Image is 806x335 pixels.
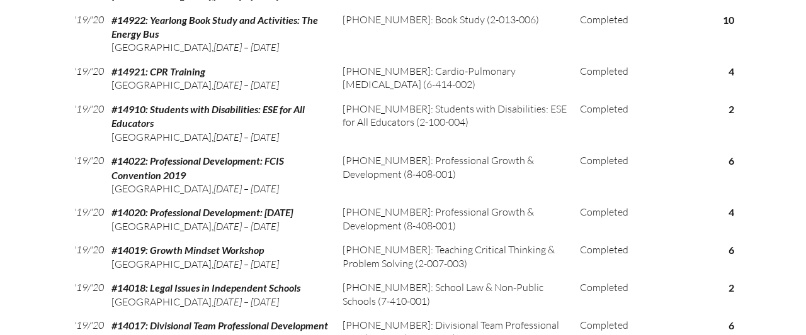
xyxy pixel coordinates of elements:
[575,8,638,60] td: Completed
[729,244,734,256] strong: 6
[69,276,106,314] td: '19/'20
[575,238,638,276] td: Completed
[338,8,575,60] td: [PHONE_NUMBER]: Book Study (2-013-006)
[106,238,338,276] td: ,
[106,60,338,97] td: ,
[69,149,106,200] td: '19/'20
[729,319,734,331] strong: 6
[111,244,264,256] span: #14019: Growth Mindset Workshop
[575,97,638,149] td: Completed
[106,8,338,60] td: ,
[111,65,205,77] span: #14921: CPR Training
[213,295,279,308] span: [DATE] – [DATE]
[729,103,734,115] strong: 2
[111,41,212,53] span: [GEOGRAPHIC_DATA]
[723,14,734,26] strong: 10
[106,200,338,238] td: ,
[111,282,300,294] span: #14018: Legal Issues in Independent Schools
[575,60,638,97] td: Completed
[575,200,638,238] td: Completed
[111,79,212,91] span: [GEOGRAPHIC_DATA]
[213,41,279,53] span: [DATE] – [DATE]
[69,238,106,276] td: '19/'20
[575,276,638,314] td: Completed
[213,131,279,143] span: [DATE] – [DATE]
[338,97,575,149] td: [PHONE_NUMBER]: Students with Disabilities: ESE for All Educators (2-100-004)
[213,220,279,233] span: [DATE] – [DATE]
[111,103,305,129] span: #14910: Students with Disabilities: ESE for All Educators
[729,155,734,167] strong: 6
[69,97,106,149] td: '19/'20
[106,97,338,149] td: ,
[338,276,575,314] td: [PHONE_NUMBER]: School Law & Non-Public Schools (7-410-001)
[338,238,575,276] td: [PHONE_NUMBER]: Teaching Critical Thinking & Problem Solving (2-007-003)
[111,258,212,270] span: [GEOGRAPHIC_DATA]
[69,8,106,60] td: '19/'20
[106,149,338,200] td: ,
[69,60,106,97] td: '19/'20
[111,131,212,143] span: [GEOGRAPHIC_DATA]
[111,155,284,180] span: #14022: Professional Development: FCIS Convention 2019
[69,200,106,238] td: '19/'20
[729,282,734,294] strong: 2
[106,276,338,314] td: ,
[729,206,734,218] strong: 4
[111,220,212,233] span: [GEOGRAPHIC_DATA]
[111,206,293,218] span: #14020: Professional Development: [DATE]
[729,65,734,77] strong: 4
[338,60,575,97] td: [PHONE_NUMBER]: Cardio-Pulmonary [MEDICAL_DATA] (6-414-002)
[213,182,279,195] span: [DATE] – [DATE]
[111,295,212,308] span: [GEOGRAPHIC_DATA]
[575,149,638,200] td: Completed
[213,79,279,91] span: [DATE] – [DATE]
[111,182,212,195] span: [GEOGRAPHIC_DATA]
[111,14,318,40] span: #14922: Yearlong Book Study and Activities: The Energy Bus
[338,200,575,238] td: [PHONE_NUMBER]: Professional Growth & Development (8-408-001)
[213,258,279,270] span: [DATE] – [DATE]
[338,149,575,200] td: [PHONE_NUMBER]: Professional Growth & Development (8-408-001)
